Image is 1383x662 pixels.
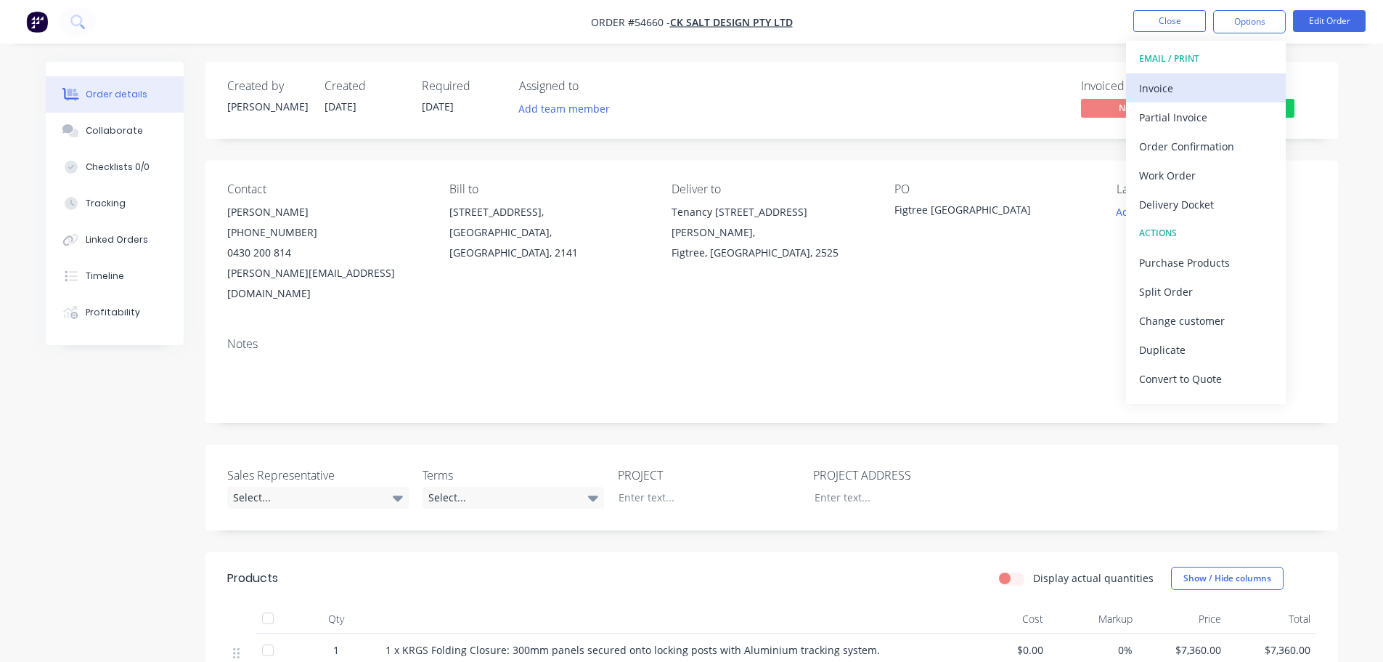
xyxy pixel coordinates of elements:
[1139,252,1273,273] div: Purchase Products
[46,185,184,222] button: Tracking
[1126,132,1286,161] button: Order Confirmation
[1081,99,1168,117] span: No
[86,161,150,174] div: Checklists 0/0
[1133,10,1206,32] button: Close
[1109,202,1175,222] button: Add labels
[510,99,617,118] button: Add team member
[519,99,618,118] button: Add team member
[227,202,426,222] div: [PERSON_NAME]
[1233,642,1310,658] span: $7,360.00
[86,197,126,210] div: Tracking
[46,222,184,258] button: Linked Orders
[672,243,870,263] div: Figtree, [GEOGRAPHIC_DATA], 2525
[449,202,648,263] div: [STREET_ADDRESS],[GEOGRAPHIC_DATA], [GEOGRAPHIC_DATA], 2141
[86,270,124,283] div: Timeline
[1033,570,1154,586] label: Display actual quantities
[1139,339,1273,360] div: Duplicate
[423,487,604,509] div: Select...
[1139,224,1273,243] div: ACTIONS
[1139,107,1273,128] div: Partial Invoice
[46,113,184,149] button: Collaborate
[1055,642,1133,658] span: 0%
[46,76,184,113] button: Order details
[227,99,307,114] div: [PERSON_NAME]
[672,182,870,196] div: Deliver to
[966,642,1044,658] span: $0.00
[1139,397,1273,419] div: Archive
[1126,219,1286,248] button: ACTIONS
[670,15,793,29] a: CK Salt Design Pty Ltd
[227,467,409,484] label: Sales Representative
[672,202,870,263] div: Tenancy [STREET_ADDRESS][PERSON_NAME],Figtree, [GEOGRAPHIC_DATA], 2525
[293,605,380,634] div: Qty
[1213,10,1286,33] button: Options
[227,243,426,263] div: 0430 200 814
[1126,335,1286,364] button: Duplicate
[591,15,670,29] span: Order #54660 -
[227,222,426,243] div: [PHONE_NUMBER]
[1139,368,1273,389] div: Convert to Quote
[672,202,870,243] div: Tenancy [STREET_ADDRESS][PERSON_NAME],
[422,79,502,93] div: Required
[1126,190,1286,219] button: Delivery Docket
[227,263,426,304] div: [PERSON_NAME][EMAIL_ADDRESS][DOMAIN_NAME]
[1138,605,1228,634] div: Price
[449,182,648,196] div: Bill to
[46,258,184,294] button: Timeline
[1126,364,1286,393] button: Convert to Quote
[1126,393,1286,422] button: Archive
[1126,102,1286,132] button: Partial Invoice
[26,11,48,33] img: Factory
[519,79,664,93] div: Assigned to
[227,202,426,304] div: [PERSON_NAME][PHONE_NUMBER]0430 200 814[PERSON_NAME][EMAIL_ADDRESS][DOMAIN_NAME]
[1139,78,1273,99] div: Invoice
[227,487,409,509] div: Select...
[1139,194,1273,215] div: Delivery Docket
[422,100,454,113] span: [DATE]
[423,467,604,484] label: Terms
[813,467,995,484] label: PROJECT ADDRESS
[325,79,404,93] div: Created
[894,182,1093,196] div: PO
[449,222,648,263] div: [GEOGRAPHIC_DATA], [GEOGRAPHIC_DATA], 2141
[1139,310,1273,331] div: Change customer
[1126,306,1286,335] button: Change customer
[227,79,307,93] div: Created by
[1139,281,1273,302] div: Split Order
[86,233,148,246] div: Linked Orders
[86,306,140,319] div: Profitability
[1144,642,1222,658] span: $7,360.00
[46,294,184,331] button: Profitability
[1126,161,1286,190] button: Work Order
[1139,136,1273,157] div: Order Confirmation
[227,337,1316,351] div: Notes
[1117,182,1315,196] div: Labels
[894,202,1076,222] div: Figtree [GEOGRAPHIC_DATA]
[1139,165,1273,186] div: Work Order
[325,100,356,113] span: [DATE]
[960,605,1050,634] div: Cost
[46,149,184,185] button: Checklists 0/0
[1126,73,1286,102] button: Invoice
[227,182,426,196] div: Contact
[1126,277,1286,306] button: Split Order
[1126,44,1286,73] button: EMAIL / PRINT
[449,202,648,222] div: [STREET_ADDRESS],
[333,642,339,658] span: 1
[86,124,143,137] div: Collaborate
[1293,10,1366,32] button: Edit Order
[1126,248,1286,277] button: Purchase Products
[1139,49,1273,68] div: EMAIL / PRINT
[86,88,147,101] div: Order details
[618,467,799,484] label: PROJECT
[1227,605,1316,634] div: Total
[1081,79,1190,93] div: Invoiced
[1171,567,1284,590] button: Show / Hide columns
[1049,605,1138,634] div: Markup
[385,643,880,657] span: 1 x KRGS Folding Closure: 300mm panels secured onto locking posts with Aluminium tracking system.
[227,570,278,587] div: Products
